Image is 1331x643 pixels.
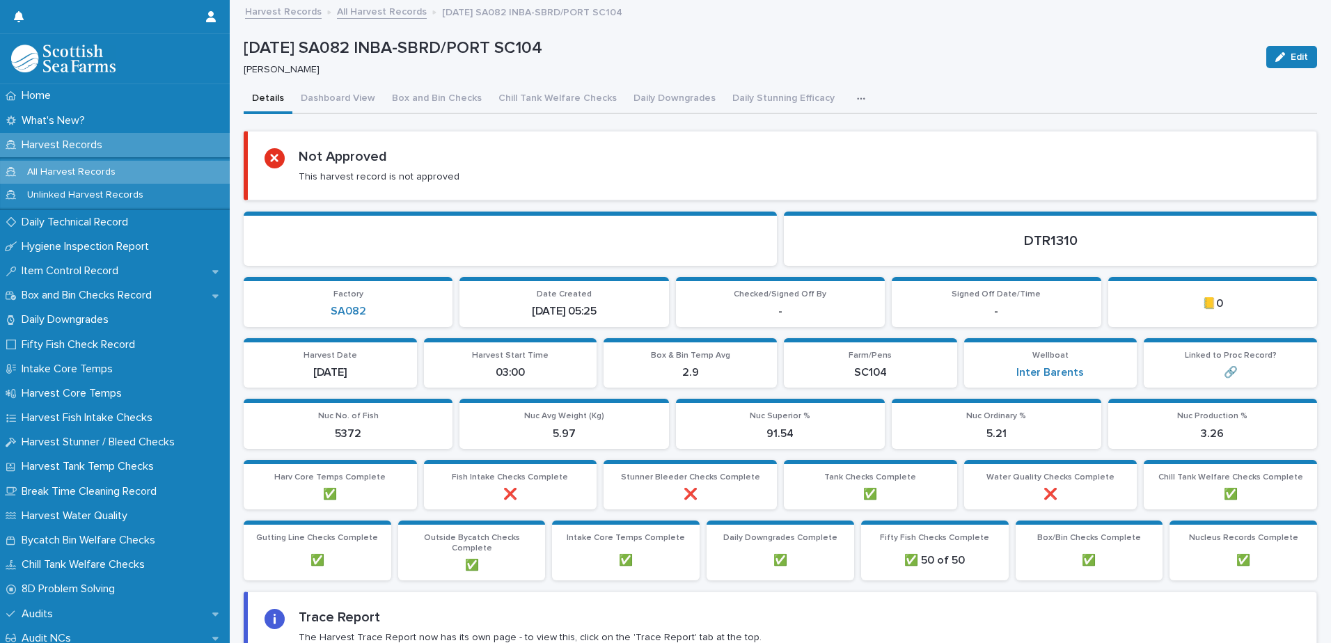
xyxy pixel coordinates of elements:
[1037,534,1141,542] span: Box/Bin Checks Complete
[869,554,1000,567] p: ✅ 50 of 50
[16,240,160,253] p: Hygiene Inspection Report
[16,509,139,523] p: Harvest Water Quality
[252,554,383,567] p: ✅
[337,3,427,19] a: All Harvest Records
[442,3,622,19] p: [DATE] SA082 INBA-SBRD/PORT SC104
[16,264,129,278] p: Item Control Record
[734,290,826,299] span: Checked/Signed Off By
[651,351,730,360] span: Box & Bin Temp Avg
[801,232,1300,249] p: DTR1310
[900,427,1092,440] p: 5.21
[244,85,292,114] button: Details
[424,534,520,552] span: Outside Bycatch Checks Complete
[299,609,380,626] h2: Trace Report
[1152,366,1309,379] p: 🔗
[824,473,916,482] span: Tank Checks Complete
[1016,366,1084,379] a: Inter Barents
[244,64,1250,76] p: [PERSON_NAME]
[612,366,769,379] p: 2.9
[252,488,409,501] p: ✅
[792,366,949,379] p: SC104
[750,412,810,420] span: Nuc Superior %
[16,485,168,498] p: Break Time Cleaning Record
[1185,351,1277,360] span: Linked to Proc Record?
[1291,52,1308,62] span: Edit
[952,290,1041,299] span: Signed Off Date/Time
[16,436,186,449] p: Harvest Stunner / Bleed Checks
[1117,297,1309,310] p: 📒0
[16,189,155,201] p: Unlinked Harvest Records
[252,366,409,379] p: [DATE]
[16,114,96,127] p: What's New?
[1032,351,1069,360] span: Wellboat
[537,290,592,299] span: Date Created
[468,427,660,440] p: 5.97
[1152,488,1309,501] p: ✅
[468,305,660,318] p: [DATE] 05:25
[684,427,876,440] p: 91.54
[256,534,378,542] span: Gutting Line Checks Complete
[1117,427,1309,440] p: 3.26
[16,89,62,102] p: Home
[16,138,113,152] p: Harvest Records
[16,166,127,178] p: All Harvest Records
[244,38,1255,58] p: [DATE] SA082 INBA-SBRD/PORT SC104
[16,289,163,302] p: Box and Bin Checks Record
[16,313,120,326] p: Daily Downgrades
[1178,554,1309,567] p: ✅
[1177,412,1247,420] span: Nuc Production %
[16,582,126,596] p: 8D Problem Solving
[560,554,691,567] p: ✅
[621,473,760,482] span: Stunner Bleeder Checks Complete
[299,148,387,165] h2: Not Approved
[333,290,363,299] span: Factory
[292,85,384,114] button: Dashboard View
[1266,46,1317,68] button: Edit
[900,305,1092,318] p: -
[11,45,116,72] img: mMrefqRFQpe26GRNOUkG
[16,534,166,547] p: Bycatch Bin Welfare Checks
[245,3,322,19] a: Harvest Records
[986,473,1115,482] span: Water Quality Checks Complete
[16,216,139,229] p: Daily Technical Record
[16,411,164,424] p: Harvest Fish Intake Checks
[849,351,892,360] span: Farm/Pens
[331,305,366,318] a: SA082
[684,305,876,318] p: -
[715,554,846,567] p: ✅
[16,608,64,621] p: Audits
[723,534,837,542] span: Daily Downgrades Complete
[490,85,625,114] button: Chill Tank Welfare Checks
[252,427,444,440] p: 5372
[299,170,459,183] p: This harvest record is not approved
[432,488,589,501] p: ❌
[16,363,124,376] p: Intake Core Temps
[972,488,1129,501] p: ❌
[612,488,769,501] p: ❌
[792,488,949,501] p: ✅
[524,412,604,420] span: Nuc Avg Weight (Kg)
[880,534,989,542] span: Fifty Fish Checks Complete
[16,558,156,571] p: Chill Tank Welfare Checks
[318,412,379,420] span: Nuc No. of Fish
[452,473,568,482] span: Fish Intake Checks Complete
[724,85,843,114] button: Daily Stunning Efficacy
[274,473,386,482] span: Harv Core Temps Complete
[1189,534,1298,542] span: Nucleus Records Complete
[1024,554,1155,567] p: ✅
[1158,473,1303,482] span: Chill Tank Welfare Checks Complete
[625,85,724,114] button: Daily Downgrades
[407,559,537,572] p: ✅
[16,460,165,473] p: Harvest Tank Temp Checks
[472,351,549,360] span: Harvest Start Time
[16,387,133,400] p: Harvest Core Temps
[16,338,146,351] p: Fifty Fish Check Record
[384,85,490,114] button: Box and Bin Checks
[567,534,685,542] span: Intake Core Temps Complete
[966,412,1026,420] span: Nuc Ordinary %
[432,366,589,379] p: 03:00
[304,351,357,360] span: Harvest Date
